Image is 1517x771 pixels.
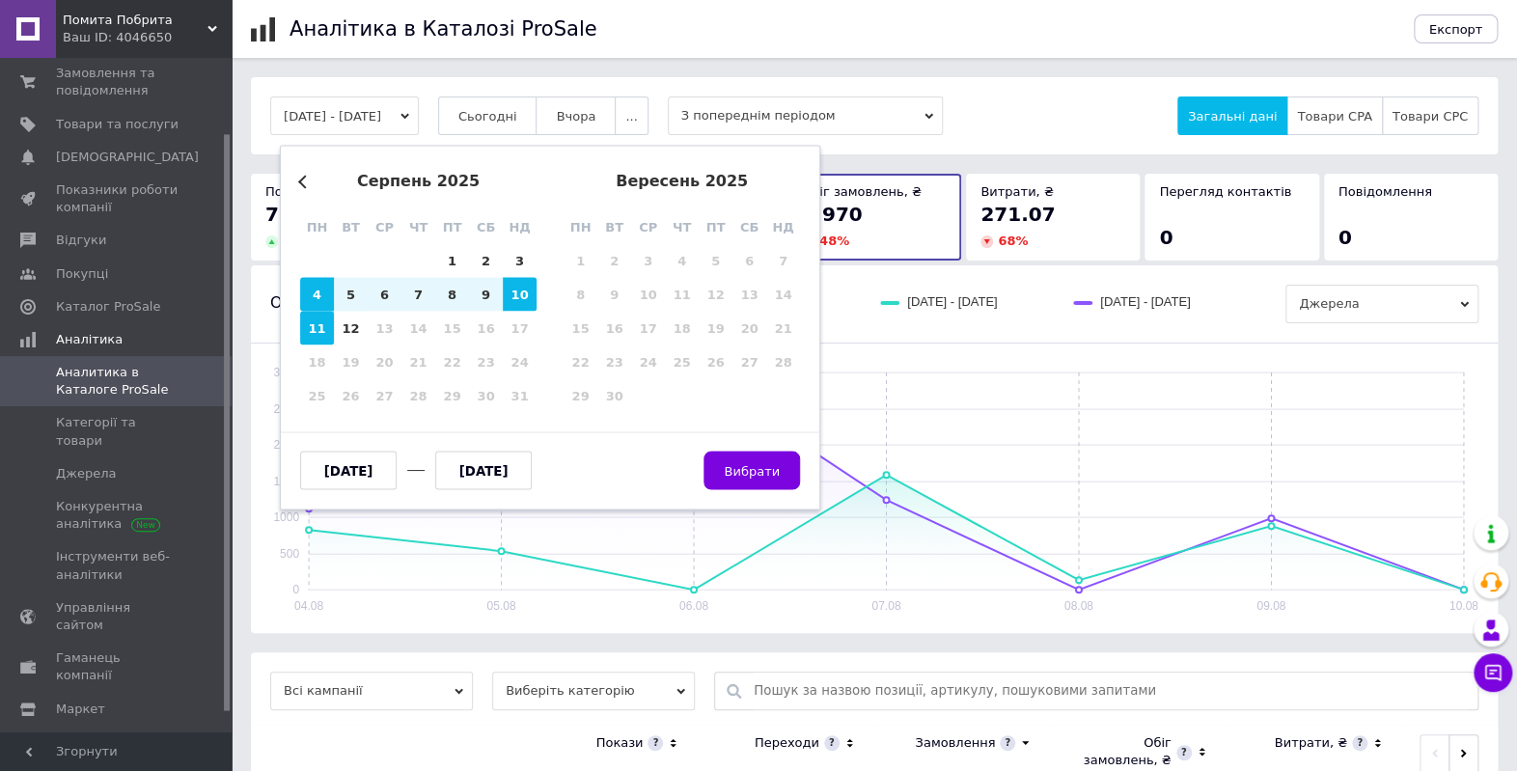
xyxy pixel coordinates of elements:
span: Замовлення та повідомлення [56,65,179,99]
div: чт [665,210,699,244]
div: Not available п’ятниця, 15-е серпня 2025 р. [435,312,469,345]
span: Управління сайтом [56,599,179,634]
button: ... [615,96,648,135]
div: пт [435,210,469,244]
div: Not available четвер, 4-е вересня 2025 р. [665,244,699,278]
span: 271.07 [980,203,1055,226]
div: Покази [595,734,643,752]
span: [DEMOGRAPHIC_DATA] [56,149,199,166]
div: Ваш ID: 4046650 [63,29,232,46]
span: Перегляд контактів [1159,184,1291,199]
div: Not available понеділок, 25-е серпня 2025 р. [300,379,334,413]
button: Сьогодні [438,96,538,135]
div: Not available понеділок, 29-е вересня 2025 р. [564,379,597,413]
div: Not available субота, 30-е серпня 2025 р. [469,379,503,413]
text: 09.08 [1256,599,1285,613]
div: Choose п’ятниця, 1-е серпня 2025 р. [435,244,469,278]
div: Choose неділя, 3-є серпня 2025 р. [503,244,537,278]
div: Not available середа, 24-е вересня 2025 р. [631,345,665,379]
div: ср [368,210,401,244]
span: 48 % [819,234,849,248]
span: ... [625,109,637,124]
div: сб [732,210,766,244]
span: Повідомлення [1338,184,1432,199]
div: Choose субота, 9-е серпня 2025 р. [469,278,503,312]
div: Choose понеділок, 4-е серпня 2025 р. [300,278,334,312]
div: Not available середа, 17-е вересня 2025 р. [631,312,665,345]
h1: Аналітика в Каталозі ProSale [290,17,596,41]
div: Not available понеділок, 18-е серпня 2025 р. [300,345,334,379]
div: Not available понеділок, 1-е вересня 2025 р. [564,244,597,278]
span: Аналітика [56,331,123,348]
div: Not available субота, 6-е вересня 2025 р. [732,244,766,278]
span: Вчора [556,109,595,124]
div: Обіг замовлень, ₴ [1068,734,1171,769]
span: Витрати, ₴ [980,184,1054,199]
div: Not available вівторок, 2-е вересня 2025 р. [597,244,631,278]
div: Choose вівторок, 5-е серпня 2025 р. [334,278,368,312]
div: пн [564,210,597,244]
text: 0 [292,583,299,596]
div: Not available п’ятниця, 19-е вересня 2025 р. [699,312,732,345]
button: Вибрати [703,452,800,490]
div: Not available субота, 16-е серпня 2025 р. [469,312,503,345]
div: Choose п’ятниця, 8-е серпня 2025 р. [435,278,469,312]
div: Not available вівторок, 9-е вересня 2025 р. [597,278,631,312]
div: Not available п’ятниця, 5-е вересня 2025 р. [699,244,732,278]
button: Чат з покупцем [1474,653,1512,692]
div: пн [300,210,334,244]
div: Not available субота, 27-е вересня 2025 р. [732,345,766,379]
button: Експорт [1414,14,1499,43]
div: month 2025-09 [564,244,800,413]
div: month 2025-08 [300,244,537,413]
span: Категорії та товари [56,414,179,449]
span: 0 [1338,226,1352,249]
span: Відгуки [56,232,106,249]
div: Not available середа, 13-е серпня 2025 р. [368,312,401,345]
span: Помита Побрита [63,12,207,29]
div: Not available середа, 20-е серпня 2025 р. [368,345,401,379]
div: Not available четвер, 21-е серпня 2025 р. [401,345,435,379]
span: 7 367 [265,203,326,226]
text: 10.08 [1449,599,1478,613]
div: Choose неділя, 10-е серпня 2025 р. [503,278,537,312]
span: 3 970 [802,203,863,226]
span: Аналитика в Каталоге ProSale [56,364,179,399]
div: Not available неділя, 31-е серпня 2025 р. [503,379,537,413]
div: Not available вівторок, 26-е серпня 2025 р. [334,379,368,413]
button: Вчора [536,96,616,135]
span: Каталог ProSale [56,298,160,316]
div: Not available п’ятниця, 22-е серпня 2025 р. [435,345,469,379]
div: чт [401,210,435,244]
div: Not available вівторок, 19-е серпня 2025 р. [334,345,368,379]
text: 04.08 [294,599,323,613]
div: Not available понеділок, 15-е вересня 2025 р. [564,312,597,345]
div: Choose субота, 2-е серпня 2025 р. [469,244,503,278]
div: Not available п’ятниця, 12-е вересня 2025 р. [699,278,732,312]
span: Всі кампанії [270,672,473,710]
div: Not available субота, 20-е вересня 2025 р. [732,312,766,345]
div: Not available субота, 23-є серпня 2025 р. [469,345,503,379]
div: ср [631,210,665,244]
div: Переходи [755,734,819,752]
span: Вибрати [724,463,780,478]
div: Not available четвер, 28-е серпня 2025 р. [401,379,435,413]
div: вт [334,210,368,244]
div: Not available неділя, 28-е вересня 2025 р. [766,345,800,379]
div: Not available неділя, 21-е вересня 2025 р. [766,312,800,345]
button: Товари CPC [1382,96,1478,135]
div: вересень 2025 [564,173,800,190]
div: серпень 2025 [300,173,537,190]
text: 500 [280,547,299,561]
div: Not available понеділок, 8-е вересня 2025 р. [564,278,597,312]
div: Not available неділя, 24-е серпня 2025 р. [503,345,537,379]
div: Not available п’ятниця, 26-е вересня 2025 р. [699,345,732,379]
span: Конкурентна аналітика [56,498,179,533]
span: Виберіть категорію [492,672,695,710]
div: Not available вівторок, 23-є вересня 2025 р. [597,345,631,379]
span: Загальні дані [1188,109,1277,124]
div: Not available середа, 10-е вересня 2025 р. [631,278,665,312]
text: 08.08 [1064,599,1093,613]
input: Пошук за назвою позиції, артикулу, пошуковими запитами [754,673,1468,709]
div: сб [469,210,503,244]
